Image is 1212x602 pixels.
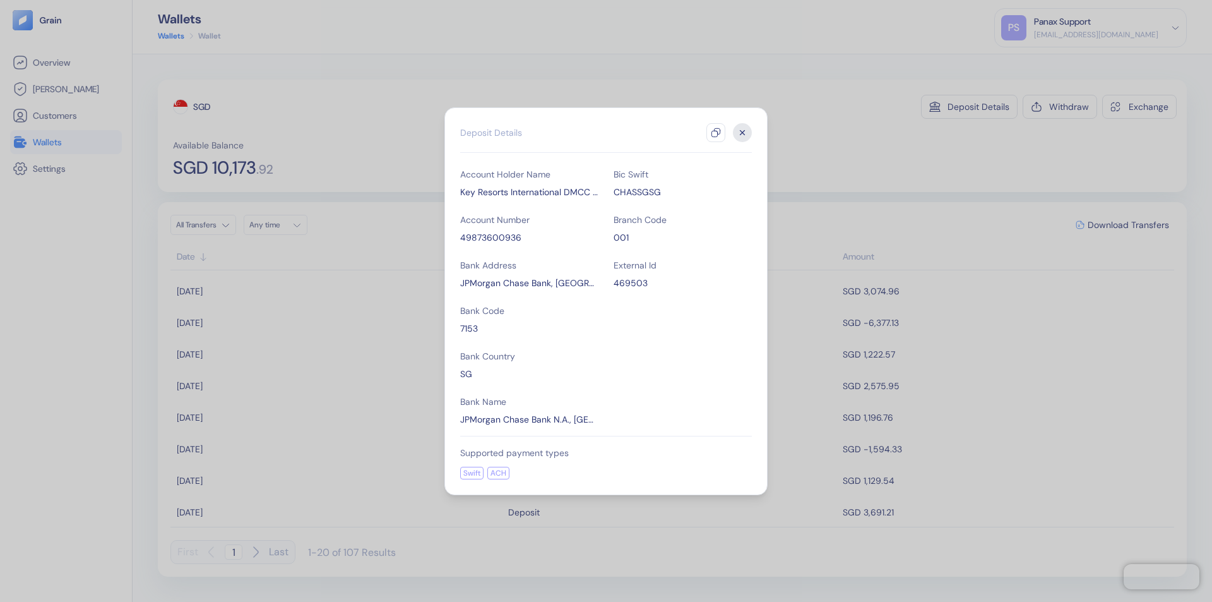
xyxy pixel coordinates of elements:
div: Key Resorts International DMCC TransferMate [460,186,598,198]
div: Bank Country [460,350,598,363]
div: Deposit Details [460,126,522,139]
div: Account Holder Name [460,168,598,181]
div: Bank Address [460,259,598,272]
div: 001 [614,231,752,244]
div: Supported payment types [460,447,752,459]
div: Bank Code [460,304,598,317]
div: SG [460,368,598,380]
div: External Id [614,259,752,272]
div: Bic Swift [614,168,752,181]
div: ACH [487,467,509,479]
div: Bank Name [460,395,598,408]
div: 7153 [460,322,598,335]
div: 49873600936 [460,231,598,244]
div: Account Number [460,214,598,226]
div: Swift [460,467,484,479]
div: JPMorgan Chase Bank, N.A., Singapore Branch 168 Robinson Road, Capital Tower Singapore 068912 [460,277,598,289]
div: 469503 [614,277,752,289]
div: CHASSGSG [614,186,752,198]
div: JPMorgan Chase Bank N.A., Singapore Branch [460,413,598,426]
div: Branch Code [614,214,752,226]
